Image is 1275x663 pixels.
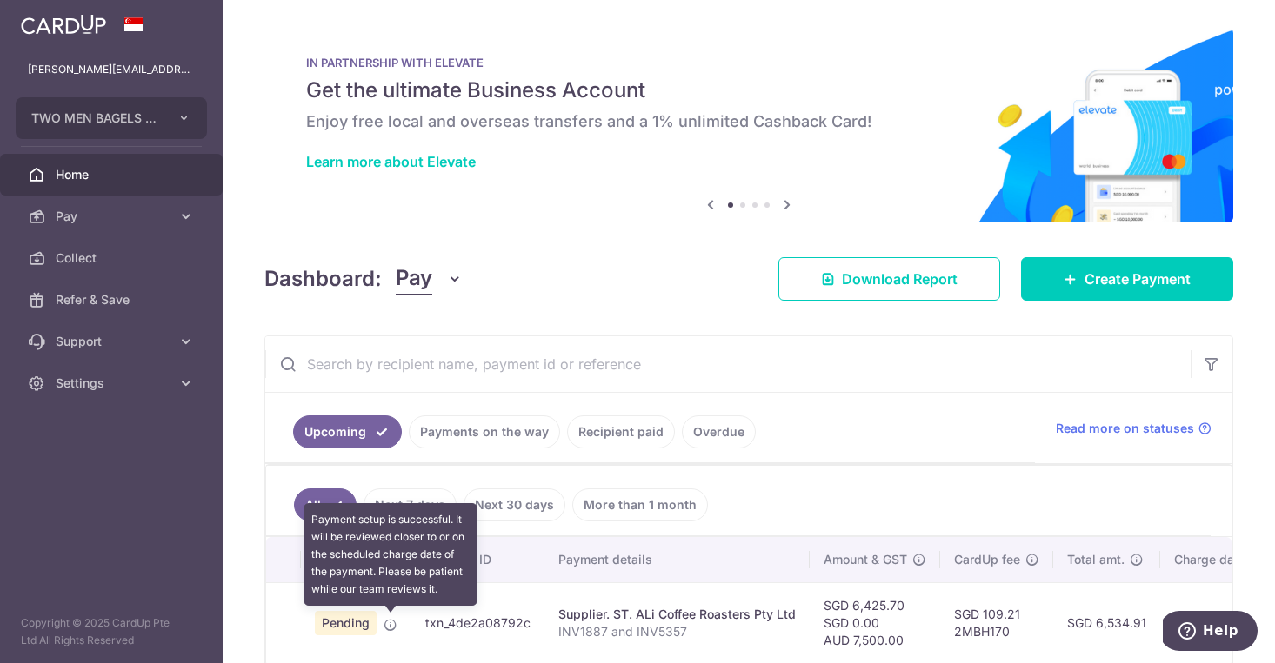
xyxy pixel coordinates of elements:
[409,415,560,448] a: Payments on the way
[1174,551,1245,568] span: Charge date
[1056,420,1212,437] a: Read more on statuses
[396,262,463,295] button: Pay
[1021,257,1233,301] a: Create Payment
[940,582,1053,663] td: SGD 109.21 2MBH170
[56,375,170,392] span: Settings
[56,291,170,308] span: Refer & Save
[28,61,195,78] p: [PERSON_NAME][EMAIL_ADDRESS][DOMAIN_NAME]
[293,415,402,448] a: Upcoming
[264,263,382,295] h4: Dashboard:
[1163,611,1258,654] iframe: Opens a widget where you can find more information
[954,551,1020,568] span: CardUp fee
[558,623,796,640] p: INV1887 and INV5357
[364,488,457,521] a: Next 7 days
[56,166,170,183] span: Home
[315,611,377,635] span: Pending
[21,14,106,35] img: CardUp
[464,488,565,521] a: Next 30 days
[306,56,1192,70] p: IN PARTNERSHIP WITH ELEVATE
[1067,551,1125,568] span: Total amt.
[1056,420,1194,437] span: Read more on statuses
[1053,582,1160,663] td: SGD 6,534.91
[16,97,207,139] button: TWO MEN BAGELS (NOVENA) PTE. LTD.
[572,488,708,521] a: More than 1 month
[567,415,675,448] a: Recipient paid
[411,537,544,582] th: Payment ID
[824,551,907,568] span: Amount & GST
[682,415,756,448] a: Overdue
[265,336,1191,392] input: Search by recipient name, payment id or reference
[304,503,477,606] div: Payment setup is successful. It will be reviewed closer to or on the scheduled charge date of the...
[544,537,810,582] th: Payment details
[294,488,357,521] a: All
[842,269,958,289] span: Download Report
[1085,269,1191,289] span: Create Payment
[264,28,1233,222] img: Renovation banner
[56,249,170,267] span: Collect
[56,333,170,350] span: Support
[306,111,1192,132] h6: Enjoy free local and overseas transfers and a 1% unlimited Cashback Card!
[411,582,544,663] td: txn_4de2a08792c
[558,606,796,623] div: Supplier. ST. ALi Coffee Roasters Pty Ltd
[56,208,170,225] span: Pay
[31,109,160,127] span: TWO MEN BAGELS (NOVENA) PTE. LTD.
[810,582,940,663] td: SGD 6,425.70 SGD 0.00 AUD 7,500.00
[396,262,432,295] span: Pay
[306,76,1192,104] h5: Get the ultimate Business Account
[778,257,1000,301] a: Download Report
[306,153,476,170] a: Learn more about Elevate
